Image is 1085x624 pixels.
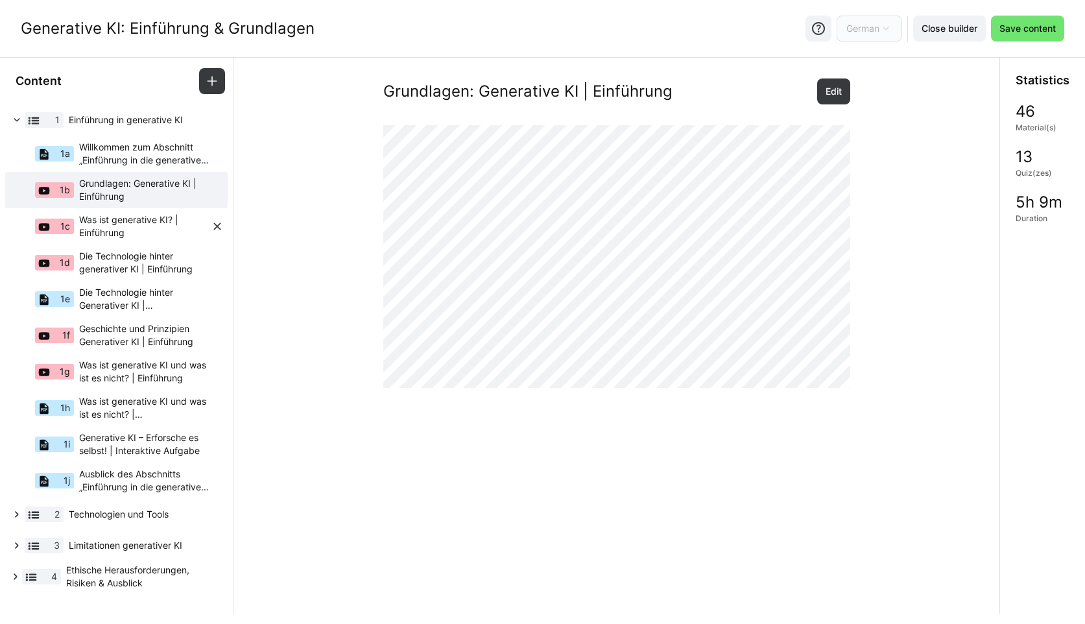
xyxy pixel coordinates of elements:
[1016,168,1052,178] span: Quiz(zes)
[60,365,70,378] span: 1g
[60,256,70,269] span: 1d
[54,508,60,521] span: 2
[60,220,70,233] span: 1c
[66,564,211,590] span: Ethische Herausforderungen, Risiken & Ausblick
[1016,103,1035,120] span: 46
[64,438,70,451] span: 1i
[1016,123,1056,133] span: Material(s)
[79,250,211,276] span: Die Technologie hinter generativer KI | Einführung
[60,402,70,414] span: 1h
[920,22,979,35] span: Close builder
[55,114,60,126] span: 1
[54,539,60,552] span: 3
[16,74,62,88] h3: Content
[79,322,211,348] span: Geschichte und Prinzipien Generativer KI | Einführung
[1016,73,1069,88] h3: Statistics
[60,293,70,306] span: 1e
[1016,213,1047,224] span: Duration
[79,468,211,494] span: Ausblick des Abschnitts „Einführung in die generative KI"
[1016,149,1032,165] span: 13
[79,141,211,167] span: Willkommen zum Abschnitt „Einführung in die generative KI"!
[846,22,879,35] span: German
[64,474,70,487] span: 1j
[383,82,673,101] h2: Grundlagen: Generative KI | Einführung
[913,16,986,42] button: Close builder
[69,114,211,126] span: Einführung in generative KI
[79,431,211,457] span: Generative KI – Erforsche es selbst! | Interaktive Aufgabe
[824,85,844,98] span: Edit
[62,329,70,342] span: 1f
[79,359,211,385] span: Was ist generative KI und was ist es nicht? | Einführung
[51,570,57,583] span: 4
[79,286,211,312] span: Die Technologie hinter Generativer KI | Zusammenfassung
[69,539,211,552] span: Limitationen generativer KI
[60,147,70,160] span: 1a
[69,508,211,521] span: Technologien und Tools
[21,19,315,38] div: Generative KI: Einführung & Grundlagen
[817,78,850,104] button: Edit
[1016,194,1062,211] span: 5h 9m
[79,395,211,421] span: Was ist generative KI und was ist es nicht? | Zusammenfassung
[991,16,1064,42] button: Save content
[997,22,1058,35] span: Save content
[79,213,211,239] span: Was ist generative KI? | Einführung
[60,184,70,197] span: 1b
[79,177,211,203] span: Grundlagen: Generative KI | Einführung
